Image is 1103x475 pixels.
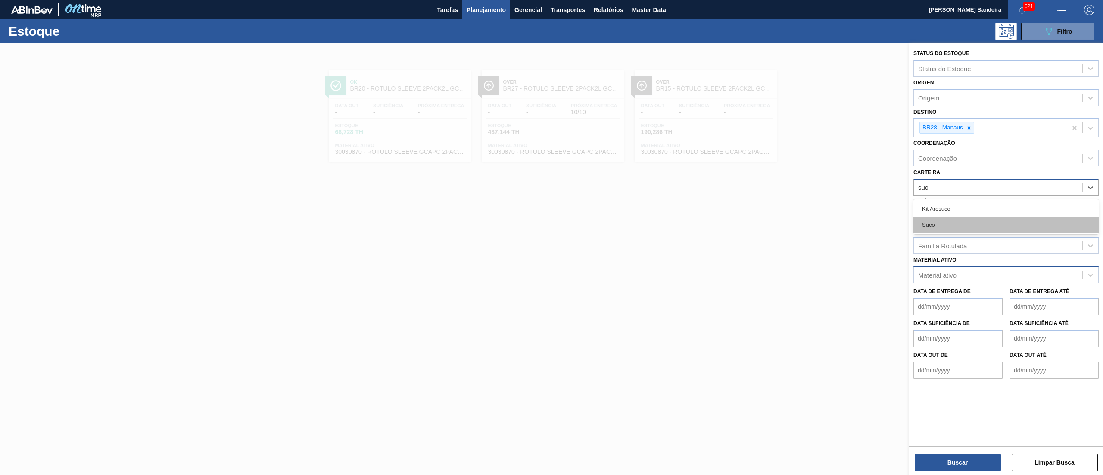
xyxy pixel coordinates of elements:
[1023,2,1035,11] span: 621
[632,5,666,15] span: Master Data
[918,65,971,72] div: Status do Estoque
[594,5,623,15] span: Relatórios
[913,169,940,175] label: Carteira
[551,5,585,15] span: Transportes
[11,6,53,14] img: TNhmsLtSVTkK8tSr43FrP2fwEKptu5GPRR3wAAAABJRU5ErkJggg==
[918,155,957,162] div: Coordenação
[1057,28,1072,35] span: Filtro
[1056,5,1067,15] img: userActions
[9,26,143,36] h1: Estoque
[913,330,1003,347] input: dd/mm/yyyy
[913,298,1003,315] input: dd/mm/yyyy
[913,352,948,358] label: Data out de
[918,272,957,279] div: Material ativo
[467,5,506,15] span: Planejamento
[995,23,1017,40] div: Pogramando: nenhum usuário selecionado
[913,109,936,115] label: Destino
[514,5,542,15] span: Gerencial
[1010,352,1047,358] label: Data out até
[920,122,964,133] div: BR28 - Manaus
[1010,298,1099,315] input: dd/mm/yyyy
[1021,23,1094,40] button: Filtro
[1008,4,1036,16] button: Notificações
[918,94,939,101] div: Origem
[913,217,1099,233] div: Suco
[913,257,957,263] label: Material ativo
[913,201,1099,217] div: Kit Arosuco
[913,320,970,326] label: Data suficiência de
[1084,5,1094,15] img: Logout
[1010,330,1099,347] input: dd/mm/yyyy
[913,140,955,146] label: Coordenação
[913,199,934,205] label: Família
[1010,362,1099,379] input: dd/mm/yyyy
[913,362,1003,379] input: dd/mm/yyyy
[1010,288,1069,294] label: Data de Entrega até
[913,50,969,56] label: Status do Estoque
[437,5,458,15] span: Tarefas
[913,288,971,294] label: Data de Entrega de
[1010,320,1069,326] label: Data suficiência até
[913,80,935,86] label: Origem
[918,242,967,250] div: Família Rotulada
